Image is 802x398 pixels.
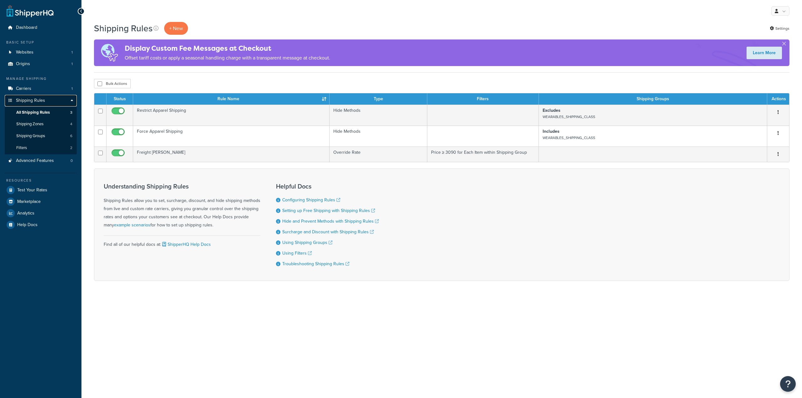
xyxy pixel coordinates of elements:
li: Shipping Groups [5,130,77,142]
a: Shipping Zones 4 [5,118,77,130]
a: ShipperHQ Home [7,5,54,17]
button: Bulk Actions [94,79,131,88]
h3: Helpful Docs [276,183,379,190]
li: Shipping Rules [5,95,77,154]
a: Analytics [5,208,77,219]
span: Shipping Zones [16,121,44,127]
p: Offset tariff costs or apply a seasonal handling charge with a transparent message at checkout. [125,54,330,62]
th: Rule Name : activate to sort column ascending [133,93,330,105]
th: Actions [767,93,789,105]
td: Hide Methods [330,126,427,147]
a: Shipping Groups 6 [5,130,77,142]
div: Find all of our helpful docs at: [104,235,260,249]
span: 1 [71,50,73,55]
th: Status [107,93,133,105]
span: Test Your Rates [17,188,47,193]
div: Resources [5,178,77,183]
a: ShipperHQ Help Docs [161,241,211,248]
a: Using Shipping Groups [282,239,332,246]
a: Filters 2 [5,142,77,154]
h1: Shipping Rules [94,22,153,34]
a: Learn More [747,47,782,59]
strong: Excludes [543,107,560,114]
li: Origins [5,58,77,70]
span: 1 [71,86,73,91]
span: 6 [70,133,72,139]
a: Websites 1 [5,47,77,58]
li: Shipping Zones [5,118,77,130]
a: Advanced Features 0 [5,155,77,167]
span: Shipping Groups [16,133,45,139]
a: Marketplace [5,196,77,207]
a: Settings [770,24,789,33]
td: Force Apparel Shipping [133,126,330,147]
th: Shipping Groups [539,93,767,105]
td: Freight [PERSON_NAME] [133,147,330,162]
span: Advanced Features [16,158,54,163]
span: Filters [16,145,27,151]
td: Hide Methods [330,105,427,126]
span: 4 [70,121,72,127]
a: Origins 1 [5,58,77,70]
h4: Display Custom Fee Messages at Checkout [125,43,330,54]
small: WEARABLES_SHIPPING_CLASS [543,114,595,120]
div: Basic Setup [5,40,77,45]
li: Filters [5,142,77,154]
div: Shipping Rules allow you to set, surcharge, discount, and hide shipping methods from live and cus... [104,183,260,229]
div: Manage Shipping [5,76,77,81]
span: Analytics [17,211,34,216]
span: Marketplace [17,199,41,204]
a: Hide and Prevent Methods with Shipping Rules [282,218,379,225]
span: All Shipping Rules [16,110,50,115]
a: Configuring Shipping Rules [282,197,340,203]
a: Dashboard [5,22,77,34]
span: Carriers [16,86,31,91]
td: Override Rate [330,147,427,162]
span: Dashboard [16,25,37,30]
a: Using Filters [282,250,312,256]
li: Advanced Features [5,155,77,167]
span: Websites [16,50,34,55]
p: + New [164,22,188,35]
li: Websites [5,47,77,58]
th: Filters [427,93,539,105]
td: Restrict Apparel Shipping [133,105,330,126]
span: Shipping Rules [16,98,45,103]
img: duties-banner-06bc72dcb5fe05cb3f9472aba00be2ae8eb53ab6f0d8bb03d382ba314ac3c341.png [94,39,125,66]
a: Help Docs [5,219,77,230]
td: Price ≥ 3090 for Each Item within Shipping Group [427,147,539,162]
a: Shipping Rules [5,95,77,106]
a: Test Your Rates [5,184,77,196]
th: Type [330,93,427,105]
span: Origins [16,61,30,67]
a: Setting up Free Shipping with Shipping Rules [282,207,375,214]
li: All Shipping Rules [5,107,77,118]
li: Carriers [5,83,77,95]
a: example scenarios [114,222,150,228]
span: 3 [70,110,72,115]
h3: Understanding Shipping Rules [104,183,260,190]
a: Carriers 1 [5,83,77,95]
span: 1 [71,61,73,67]
button: Open Resource Center [780,376,796,392]
span: 0 [70,158,73,163]
span: Help Docs [17,222,38,228]
small: WEARABLES_SHIPPING_CLASS [543,135,595,141]
a: Troubleshooting Shipping Rules [282,261,349,267]
a: Surcharge and Discount with Shipping Rules [282,229,374,235]
a: All Shipping Rules 3 [5,107,77,118]
span: 2 [70,145,72,151]
strong: Includes [543,128,560,135]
